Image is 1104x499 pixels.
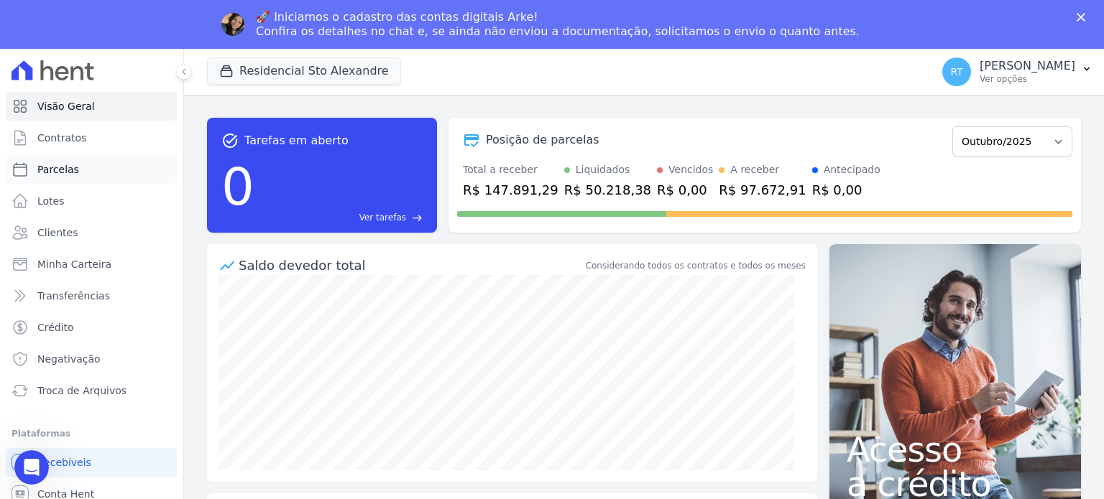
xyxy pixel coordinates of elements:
[6,187,178,215] a: Lotes
[37,383,126,398] span: Troca de Arquivos
[657,180,713,200] div: R$ 0,00
[221,132,239,149] span: task_alt
[950,67,962,77] span: RT
[463,162,558,177] div: Total a receber
[244,132,349,149] span: Tarefas em aberto
[260,211,423,224] a: Ver tarefas east
[847,432,1064,467] span: Acesso
[6,313,178,342] a: Crédito
[586,259,806,272] div: Considerando todos os contratos e todos os meses
[564,180,651,200] div: R$ 50.218,38
[412,213,423,223] span: east
[6,376,178,405] a: Troca de Arquivos
[37,162,79,177] span: Parcelas
[14,450,49,485] iframe: Intercom live chat
[37,99,95,113] span: Visão Geral
[668,162,713,177] div: Vencidos
[37,289,110,303] span: Transferências
[6,92,178,121] a: Visão Geral
[6,123,178,152] a: Contratos
[221,149,254,224] div: 0
[6,218,178,247] a: Clientes
[6,448,178,477] a: Recebíveis
[37,194,65,208] span: Lotes
[6,345,178,373] a: Negativação
[221,13,244,36] img: Profile image for Adriane
[486,131,599,149] div: Posição de parcelas
[980,59,1075,73] p: [PERSON_NAME]
[37,225,78,240] span: Clientes
[1077,13,1091,22] div: Fechar
[719,180,806,200] div: R$ 97.672,91
[37,455,91,470] span: Recebíveis
[931,52,1104,92] button: RT [PERSON_NAME] Ver opções
[359,211,406,224] span: Ver tarefas
[6,250,178,279] a: Minha Carteira
[576,162,630,177] div: Liquidados
[256,10,860,39] div: 🚀 Iniciamos o cadastro das contas digitais Arke! Confira os detalhes no chat e, se ainda não envi...
[824,162,880,177] div: Antecipado
[37,131,86,145] span: Contratos
[6,281,178,310] a: Transferências
[6,155,178,184] a: Parcelas
[239,256,583,275] div: Saldo devedor total
[37,352,101,366] span: Negativação
[730,162,779,177] div: A receber
[11,425,172,442] div: Plataformas
[463,180,558,200] div: R$ 147.891,29
[980,73,1075,85] p: Ver opções
[37,320,74,335] span: Crédito
[37,257,111,271] span: Minha Carteira
[812,180,880,200] div: R$ 0,00
[207,57,401,85] button: Residencial Sto Alexandre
